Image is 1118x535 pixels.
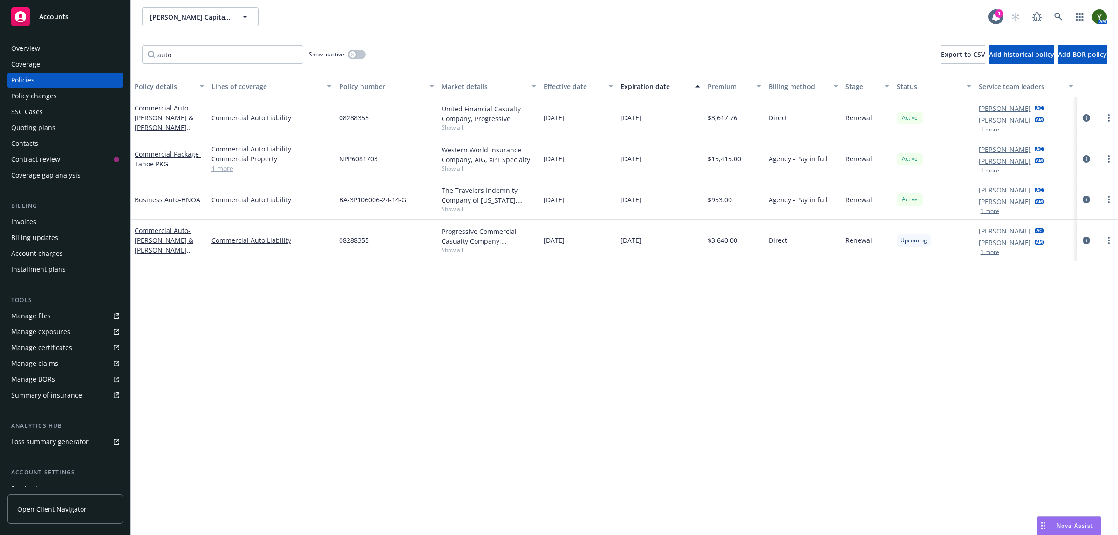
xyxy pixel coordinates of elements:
[975,75,1077,97] button: Service team leaders
[7,41,123,56] a: Overview
[989,50,1054,59] span: Add historical policy
[1006,7,1025,26] a: Start snowing
[1103,112,1114,123] a: more
[620,154,641,164] span: [DATE]
[769,195,828,205] span: Agency - Pay in full
[544,113,565,123] span: [DATE]
[1103,153,1114,165] a: more
[995,9,1003,18] div: 1
[11,434,89,449] div: Loss summary generator
[1092,9,1107,24] img: photo
[17,504,87,514] span: Open Client Navigator
[208,75,335,97] button: Lines of coverage
[1103,194,1114,205] a: more
[131,75,208,97] button: Policy details
[7,468,123,477] div: Account settings
[900,195,919,204] span: Active
[7,4,123,30] a: Accounts
[11,324,70,339] div: Manage exposures
[1028,7,1046,26] a: Report a Bug
[11,41,40,56] div: Overview
[979,82,1063,91] div: Service team leaders
[11,214,36,229] div: Invoices
[7,262,123,277] a: Installment plans
[11,481,51,496] div: Service team
[981,208,999,214] button: 1 more
[900,236,927,245] span: Upcoming
[1081,153,1092,165] a: circleInformation
[1081,235,1092,246] a: circleInformation
[1057,521,1093,529] span: Nova Assist
[769,113,787,123] span: Direct
[442,145,537,165] div: Western World Insurance Company, AIG, XPT Specialty
[339,235,369,245] span: 08288355
[1037,516,1101,535] button: Nova Assist
[442,226,537,246] div: Progressive Commercial Casualty Company, Progressive
[339,82,424,91] div: Policy number
[135,150,201,168] a: Commercial Package
[845,113,872,123] span: Renewal
[620,82,690,91] div: Expiration date
[442,104,537,123] div: United Financial Casualty Company, Progressive
[11,309,51,323] div: Manage files
[1081,112,1092,123] a: circleInformation
[211,144,332,154] a: Commercial Auto Liability
[900,114,919,122] span: Active
[7,434,123,449] a: Loss summary generator
[617,75,704,97] button: Expiration date
[708,113,737,123] span: $3,617.76
[11,57,40,72] div: Coverage
[941,50,985,59] span: Export to CSV
[620,113,641,123] span: [DATE]
[7,104,123,119] a: SSC Cases
[7,120,123,135] a: Quoting plans
[11,340,72,355] div: Manage certificates
[7,168,123,183] a: Coverage gap analysis
[979,144,1031,154] a: [PERSON_NAME]
[442,123,537,131] span: Show all
[142,45,303,64] input: Filter by keyword...
[11,372,55,387] div: Manage BORs
[979,103,1031,113] a: [PERSON_NAME]
[7,295,123,305] div: Tools
[893,75,975,97] button: Status
[544,154,565,164] span: [DATE]
[7,73,123,88] a: Policies
[11,89,57,103] div: Policy changes
[11,168,81,183] div: Coverage gap analysis
[11,388,82,403] div: Summary of insurance
[211,113,332,123] a: Commercial Auto Liability
[7,324,123,339] span: Manage exposures
[7,309,123,323] a: Manage files
[211,164,332,173] a: 1 more
[135,195,200,204] a: Business Auto
[544,82,603,91] div: Effective date
[211,82,321,91] div: Lines of coverage
[339,195,406,205] span: BA-3P106006-24-14-G
[979,226,1031,236] a: [PERSON_NAME]
[11,73,34,88] div: Policies
[540,75,617,97] button: Effective date
[7,372,123,387] a: Manage BORs
[1103,235,1114,246] a: more
[7,481,123,496] a: Service team
[7,89,123,103] a: Policy changes
[708,235,737,245] span: $3,640.00
[981,249,999,255] button: 1 more
[1058,50,1107,59] span: Add BOR policy
[708,154,741,164] span: $15,415.00
[7,152,123,167] a: Contract review
[1070,7,1089,26] a: Switch app
[7,388,123,403] a: Summary of insurance
[211,195,332,205] a: Commercial Auto Liability
[765,75,842,97] button: Billing method
[708,195,732,205] span: $953.00
[135,226,193,274] a: Commercial Auto
[11,230,58,245] div: Billing updates
[7,136,123,151] a: Contacts
[769,154,828,164] span: Agency - Pay in full
[1037,517,1049,535] div: Drag to move
[979,238,1031,247] a: [PERSON_NAME]
[845,195,872,205] span: Renewal
[442,205,537,213] span: Show all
